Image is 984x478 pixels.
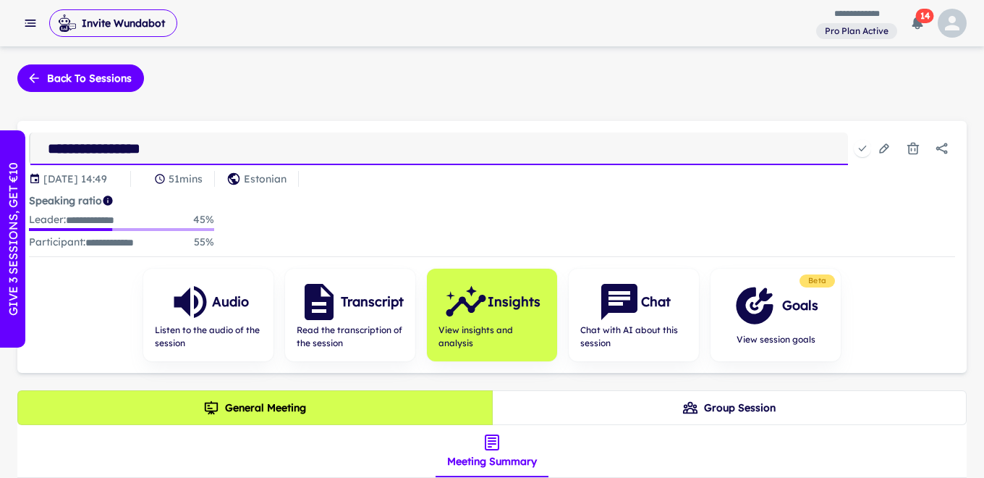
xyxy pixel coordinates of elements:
[816,23,897,38] span: View and manage your current plan and billing details.
[782,295,818,316] h6: Goals
[819,25,894,38] span: Pro Plan Active
[436,425,548,477] div: insights tabs
[916,9,934,23] span: 14
[580,324,687,350] span: Chat with AI about this session
[169,171,203,187] p: 51 mins
[102,195,114,206] svg: Coach/coachee ideal ratio of speaking is roughly 20:80. Mentor/mentee ideal ratio of speaking is ...
[29,194,102,207] strong: Speaking ratio
[212,292,249,312] h6: Audio
[427,269,557,361] button: InsightsView insights and analysis
[29,211,114,228] p: Leader :
[341,292,404,312] h6: Transcript
[17,390,967,425] div: theme selection
[903,9,932,38] button: 14
[4,162,22,316] p: GIVE 3 SESSIONS, GET €10
[802,275,832,287] span: Beta
[155,324,262,350] span: Listen to the audio of the session
[297,324,404,350] span: Read the transcription of the session
[29,234,134,251] p: Participant :
[285,269,415,361] button: TranscriptRead the transcription of the session
[816,22,897,40] a: View and manage your current plan and billing details.
[871,135,897,162] button: Edit session
[49,9,177,38] span: Invite Wundabot to record a meeting
[900,135,926,162] button: Delete session
[929,135,955,162] button: Share session
[17,64,144,92] button: Back to sessions
[43,171,107,187] p: Session date
[436,425,548,477] button: Meeting Summary
[733,333,818,346] span: View session goals
[711,269,841,361] button: GoalsView session goals
[488,292,540,312] h6: Insights
[17,390,493,425] button: General Meeting
[492,390,967,425] button: Group Session
[194,234,214,251] p: 55 %
[193,211,214,228] p: 45 %
[143,269,273,361] button: AudioListen to the audio of the session
[49,9,177,37] button: Invite Wundabot
[569,269,699,361] button: ChatChat with AI about this session
[641,292,671,312] h6: Chat
[438,324,546,350] span: View insights and analysis
[244,171,287,187] p: Estonian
